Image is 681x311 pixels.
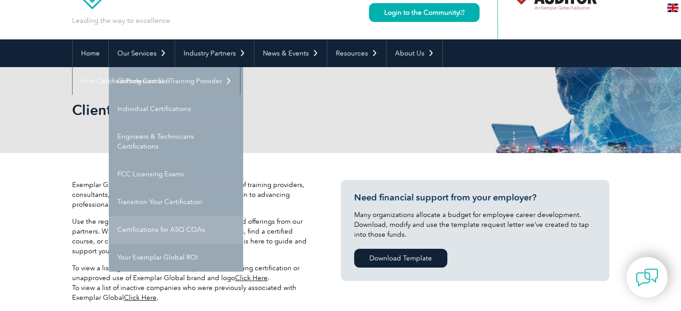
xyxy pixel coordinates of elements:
[124,294,157,302] a: Click Here
[72,263,314,302] p: To view a listing of false claims of Exemplar Global training certification or unapproved use of ...
[109,95,243,123] a: Individual Certifications
[109,123,243,160] a: Engineers & Technicians Certifications
[109,39,175,67] a: Our Services
[369,3,480,22] a: Login to the Community
[109,216,243,243] a: Certifications for ASQ CQAs
[109,243,243,271] a: Your Exemplar Global ROI
[109,160,243,188] a: FCC Licensing Exams
[354,249,447,268] a: Download Template
[73,39,108,67] a: Home
[72,217,314,256] p: Use the register below to discover detailed profiles and offerings from our partners. Whether you...
[72,16,170,26] p: Leading the way to excellence
[73,67,240,95] a: Find Certified Professional / Training Provider
[354,210,596,239] p: Many organizations allocate a budget for employee career development. Download, modify and use th...
[235,274,268,282] a: Click Here
[354,192,596,203] h3: Need financial support from your employer?
[459,10,464,15] img: open_square.png
[667,4,678,12] img: en
[254,39,327,67] a: News & Events
[386,39,442,67] a: About Us
[72,180,314,209] p: Exemplar Global proudly works with a global network of training providers, consultants, and organ...
[636,266,658,289] img: contact-chat.png
[109,188,243,216] a: Transition Your Certification
[327,39,386,67] a: Resources
[72,103,448,117] h2: Client Register
[175,39,254,67] a: Industry Partners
